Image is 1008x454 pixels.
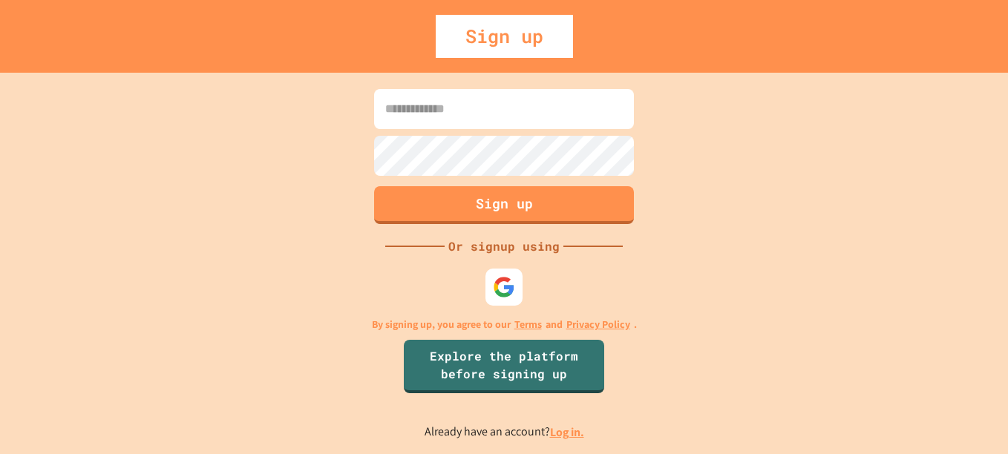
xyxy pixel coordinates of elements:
[436,15,573,58] div: Sign up
[374,186,634,224] button: Sign up
[550,424,584,440] a: Log in.
[425,423,584,441] p: Already have an account?
[514,317,542,332] a: Terms
[372,317,637,332] p: By signing up, you agree to our and .
[566,317,630,332] a: Privacy Policy
[493,276,515,298] img: google-icon.svg
[445,237,563,255] div: Or signup using
[404,340,604,393] a: Explore the platform before signing up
